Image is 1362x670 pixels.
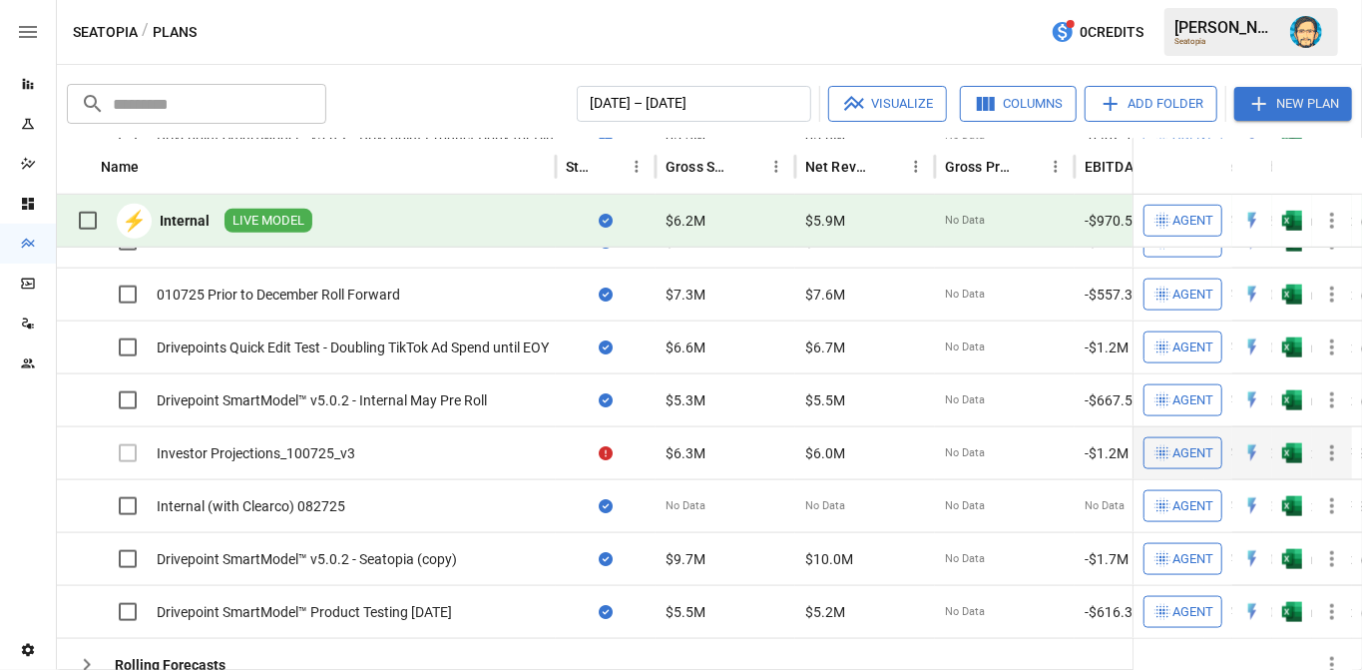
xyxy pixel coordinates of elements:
[666,602,705,622] span: $5.5M
[623,153,651,181] button: Status column menu
[1242,337,1262,357] div: Open in Quick Edit
[666,285,705,305] span: $7.3M
[157,285,400,305] div: 010725 Prior to December Roll Forward
[1242,211,1262,231] div: Open in Quick Edit
[666,443,705,463] span: $6.3M
[73,20,138,45] button: Seatopia
[157,549,457,569] div: Drivepoint SmartModel™ v5.0.2 - Seatopia (copy)
[1085,337,1129,357] span: -$1.2M
[902,153,930,181] button: Net Revenue column menu
[1234,87,1352,121] button: New Plan
[157,496,345,516] div: Internal (with Clearco) 082725
[945,287,985,303] span: No Data
[1282,549,1302,569] img: excel-icon.76473adf.svg
[945,551,985,567] span: No Data
[1174,18,1278,37] div: [PERSON_NAME]
[1085,211,1141,231] span: -$970.5K
[945,392,985,408] span: No Data
[157,602,452,622] div: Drivepoint SmartModel™ Product Testing [DATE]
[1143,437,1222,469] button: Agent
[1242,602,1262,622] img: quick-edit-flash.b8aec18c.svg
[874,153,902,181] button: Sort
[142,20,149,45] div: /
[142,153,170,181] button: Sort
[1282,211,1302,231] img: excel-icon.76473adf.svg
[1242,496,1262,516] div: Open in Quick Edit
[1242,337,1262,357] img: quick-edit-flash.b8aec18c.svg
[599,496,613,516] div: Sync complete
[1282,496,1302,516] div: Open in Excel
[1242,390,1262,410] img: quick-edit-flash.b8aec18c.svg
[1282,496,1302,516] img: excel-icon.76473adf.svg
[1014,153,1042,181] button: Sort
[1085,86,1217,122] button: Add Folder
[1242,549,1262,569] div: Open in Quick Edit
[805,549,853,569] span: $10.0M
[157,390,487,410] div: Drivepoint SmartModel™ v5.0.2 - Internal May Pre Roll
[1290,16,1322,48] img: Dana Basken
[1172,548,1213,571] span: Agent
[666,390,705,410] span: $5.3M
[1143,279,1222,311] button: Agent
[1085,285,1141,305] span: -$557.3K
[666,159,732,175] div: Gross Sales
[1085,443,1129,463] span: -$1.2M
[945,604,985,620] span: No Data
[762,153,790,181] button: Gross Sales column menu
[1282,211,1302,231] div: Open in Excel
[1242,443,1262,463] div: Open in Quick Edit
[734,153,762,181] button: Sort
[1143,543,1222,575] button: Agent
[805,159,872,175] div: Net Revenue
[160,211,210,231] div: Internal
[1174,37,1278,46] div: Seatopia
[1143,596,1222,628] button: Agent
[1085,159,1134,175] div: EBITDA
[1282,602,1302,622] div: Open in Excel
[599,211,613,231] div: Sync complete
[828,86,947,122] button: Visualize
[1282,443,1302,463] div: Open in Excel
[1282,390,1302,410] img: excel-icon.76473adf.svg
[101,159,140,175] div: Name
[1080,20,1143,45] span: 0 Credits
[117,204,152,239] div: ⚡
[1085,549,1129,569] span: -$1.7M
[805,285,845,305] span: $7.6M
[1282,602,1302,622] img: excel-icon.76473adf.svg
[1042,153,1070,181] button: Gross Profit column menu
[1085,498,1125,514] span: No Data
[1172,601,1213,624] span: Agent
[1282,337,1302,357] div: Open in Excel
[805,602,845,622] span: $5.2M
[599,549,613,569] div: Sync complete
[945,498,985,514] span: No Data
[595,153,623,181] button: Sort
[1282,337,1302,357] img: excel-icon.76473adf.svg
[805,337,845,357] span: $6.7M
[1085,390,1141,410] span: -$667.5K
[805,443,845,463] span: $6.0M
[1278,4,1334,60] button: Dana Basken
[666,549,705,569] span: $9.7M
[577,86,811,122] button: [DATE] – [DATE]
[1282,443,1302,463] img: excel-icon.76473adf.svg
[1242,285,1262,305] img: quick-edit-flash.b8aec18c.svg
[1242,390,1262,410] div: Open in Quick Edit
[1043,14,1151,51] button: 0Credits
[1172,210,1213,233] span: Agent
[225,212,312,231] span: LIVE MODEL
[805,498,845,514] span: No Data
[666,211,705,231] span: $6.2M
[1282,390,1302,410] div: Open in Excel
[1172,336,1213,359] span: Agent
[1282,549,1302,569] div: Open in Excel
[1282,285,1302,305] div: Open in Excel
[945,159,1012,175] div: Gross Profit
[599,390,613,410] div: Sync complete
[1143,490,1222,522] button: Agent
[1242,285,1262,305] div: Open in Quick Edit
[1172,284,1213,307] span: Agent
[1242,443,1262,463] img: quick-edit-flash.b8aec18c.svg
